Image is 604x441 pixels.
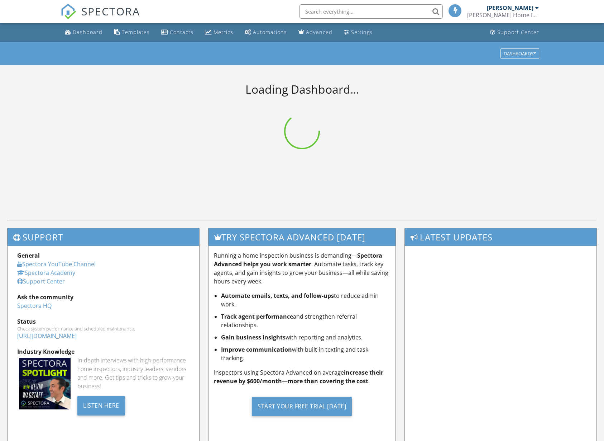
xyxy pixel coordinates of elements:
[504,51,536,56] div: Dashboards
[214,251,390,286] p: Running a home inspection business is demanding— . Automate tasks, track key agents, and gain ins...
[77,356,189,390] div: In-depth interviews with high-performance home inspectors, industry leaders, vendors and more. Ge...
[208,228,396,246] h3: Try spectora advanced [DATE]
[73,29,102,36] div: Dashboard
[122,29,150,36] div: Templates
[253,29,287,36] div: Automations
[8,228,199,246] h3: Support
[351,29,373,36] div: Settings
[221,333,390,342] li: with reporting and analytics.
[111,26,153,39] a: Templates
[158,26,196,39] a: Contacts
[77,401,125,409] a: Listen Here
[214,369,383,385] strong: increase their revenue by $600/month—more than covering the cost
[214,29,233,36] div: Metrics
[221,345,390,362] li: with built-in texting and task tracking.
[221,346,292,353] strong: Improve communication
[19,358,71,409] img: Spectoraspolightmain
[214,368,390,385] p: Inspectors using Spectora Advanced on average .
[221,292,334,300] strong: Automate emails, texts, and follow-ups
[61,4,76,19] img: The Best Home Inspection Software - Spectora
[296,26,335,39] a: Advanced
[17,252,40,259] strong: General
[221,313,293,320] strong: Track agent performance
[214,391,390,422] a: Start Your Free Trial [DATE]
[221,312,390,329] li: and strengthen referral relationships.
[170,29,193,36] div: Contacts
[17,302,52,310] a: Spectora HQ
[17,317,190,326] div: Status
[17,277,65,285] a: Support Center
[252,397,352,416] div: Start Your Free Trial [DATE]
[17,332,77,340] a: [URL][DOMAIN_NAME]
[467,11,539,19] div: Shields Home Inspections
[242,26,290,39] a: Automations (Basic)
[62,26,105,39] a: Dashboard
[17,269,75,277] a: Spectora Academy
[202,26,236,39] a: Metrics
[17,347,190,356] div: Industry Knowledge
[306,29,332,36] div: Advanced
[341,26,375,39] a: Settings
[487,26,542,39] a: Support Center
[221,333,286,341] strong: Gain business insights
[81,4,140,19] span: SPECTORA
[17,326,190,332] div: Check system performance and scheduled maintenance.
[497,29,539,36] div: Support Center
[500,48,539,58] button: Dashboards
[77,396,125,416] div: Listen Here
[405,228,596,246] h3: Latest Updates
[17,293,190,301] div: Ask the community
[487,4,533,11] div: [PERSON_NAME]
[61,10,140,25] a: SPECTORA
[299,4,443,19] input: Search everything...
[17,260,96,268] a: Spectora YouTube Channel
[221,291,390,309] li: to reduce admin work.
[214,252,382,268] strong: Spectora Advanced helps you work smarter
